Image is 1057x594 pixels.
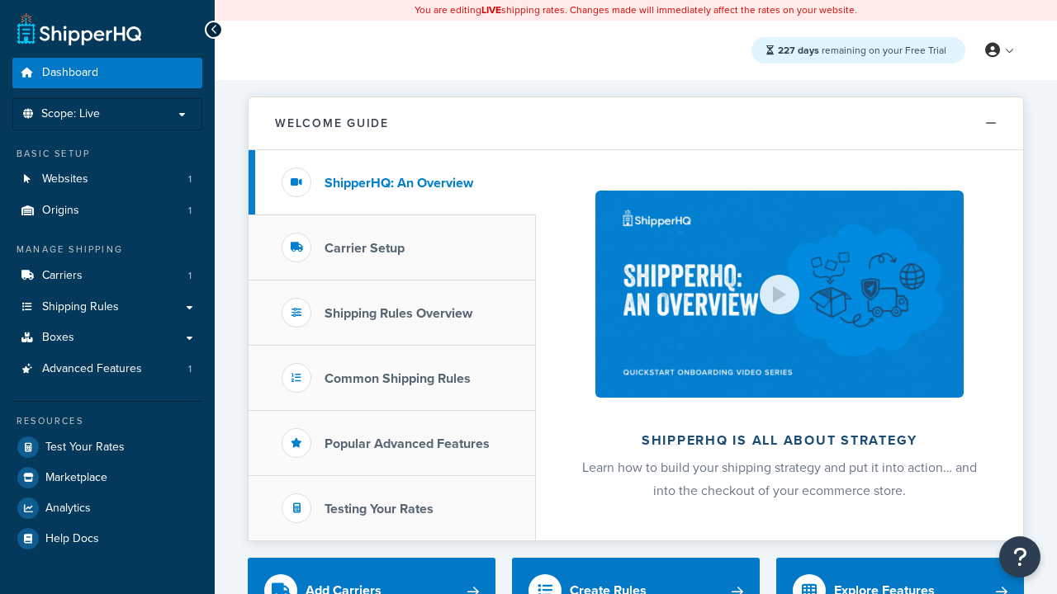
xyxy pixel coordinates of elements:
[41,107,100,121] span: Scope: Live
[12,524,202,554] a: Help Docs
[42,172,88,186] span: Websites
[42,269,83,283] span: Carriers
[12,323,202,353] a: Boxes
[325,371,471,386] h3: Common Shipping Rules
[12,58,202,88] a: Dashboard
[12,493,202,523] a: Analytics
[45,502,91,516] span: Analytics
[12,292,202,323] a: Shipping Rules
[275,117,389,130] h2: Welcome Guide
[325,176,473,191] h3: ShipperHQ: An Overview
[12,164,202,195] li: Websites
[325,436,490,451] h3: Popular Advanced Features
[12,243,202,257] div: Manage Shipping
[12,261,202,291] a: Carriers1
[12,196,202,226] a: Origins1
[778,43,819,58] strong: 227 days
[325,241,405,256] h3: Carrier Setup
[188,362,192,376] span: 1
[580,433,979,448] h2: ShipperHQ is all about strategy
[12,164,202,195] a: Websites1
[12,196,202,226] li: Origins
[12,261,202,291] li: Carriers
[45,441,125,455] span: Test Your Rates
[45,471,107,485] span: Marketplace
[42,362,142,376] span: Advanced Features
[778,43,946,58] span: remaining on your Free Trial
[188,172,192,186] span: 1
[12,414,202,428] div: Resources
[12,463,202,493] a: Marketplace
[12,147,202,161] div: Basic Setup
[12,432,202,462] a: Test Your Rates
[12,354,202,384] li: Advanced Features
[12,354,202,384] a: Advanced Features1
[42,300,119,314] span: Shipping Rules
[249,97,1023,150] button: Welcome Guide
[188,269,192,283] span: 1
[595,191,964,398] img: ShipperHQ is all about strategy
[42,204,79,218] span: Origins
[42,331,74,345] span: Boxes
[582,458,977,500] span: Learn how to build your shipping strategy and put it into action… and into the checkout of your e...
[325,306,472,321] h3: Shipping Rules Overview
[42,66,98,80] span: Dashboard
[481,2,501,17] b: LIVE
[325,502,434,516] h3: Testing Your Rates
[188,204,192,218] span: 1
[45,532,99,546] span: Help Docs
[999,536,1040,577] button: Open Resource Center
